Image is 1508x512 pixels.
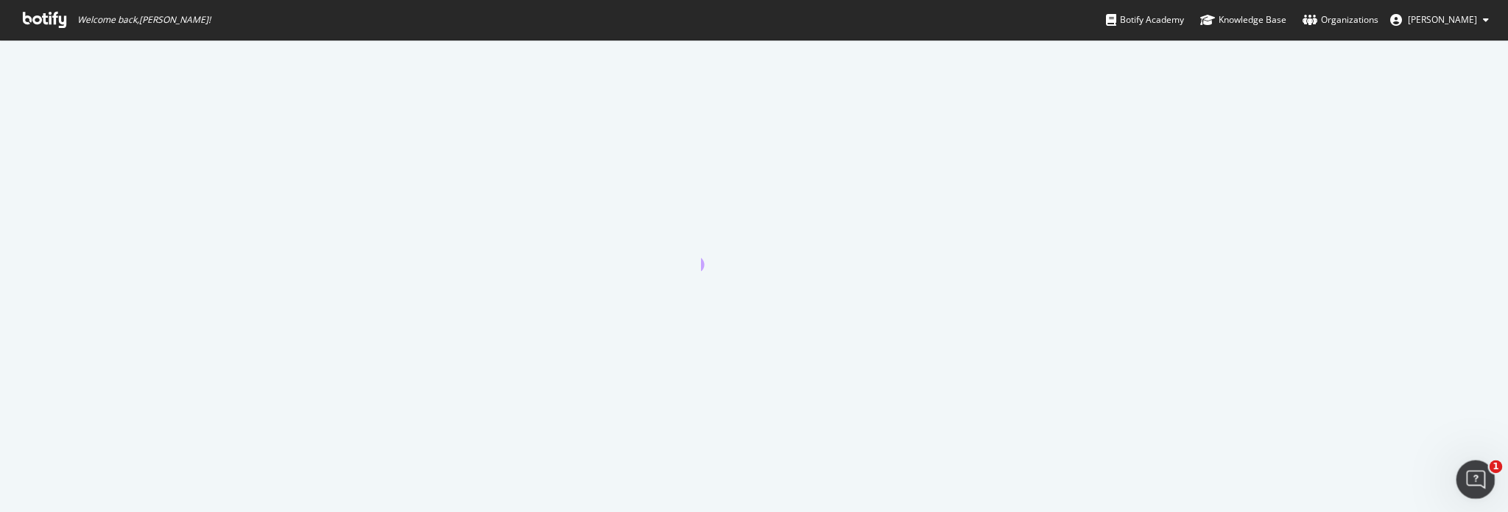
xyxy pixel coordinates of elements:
[1408,13,1477,26] span: Robert Avila
[1106,13,1184,27] div: Botify Academy
[1303,13,1378,27] div: Organizations
[1378,8,1501,32] button: [PERSON_NAME]
[77,14,211,26] span: Welcome back, [PERSON_NAME] !
[1490,460,1503,474] span: 1
[1456,460,1495,499] iframe: Intercom live chat
[1200,13,1286,27] div: Knowledge Base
